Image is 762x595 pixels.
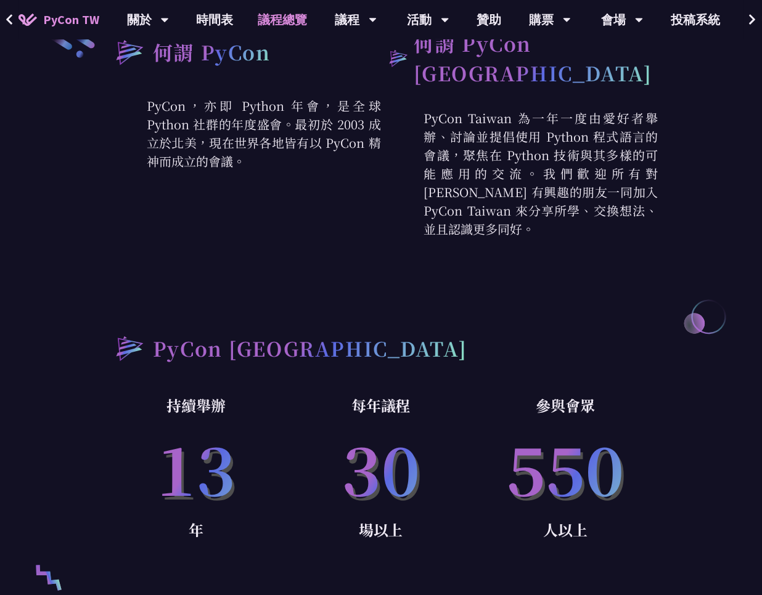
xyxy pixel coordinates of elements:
h2: 何謂 PyCon [153,37,271,67]
img: Home icon of PyCon TW 2025 [18,14,37,26]
p: PyCon，亦即 Python 年會，是全球 Python 社群的年度盛會。最初於 2003 成立於北美，現在世界各地皆有以 PyCon 精神而成立的會議。 [104,97,381,171]
p: 場以上 [289,517,473,542]
img: heading-bullet [381,42,414,74]
p: 13 [104,418,289,517]
p: 年 [104,517,289,542]
p: 每年議程 [289,393,473,418]
h2: PyCon [GEOGRAPHIC_DATA] [153,333,467,363]
p: PyCon Taiwan 為一年一度由愛好者舉辦、討論並提倡使用 Python 程式語言的會議，聚焦在 Python 技術與其多樣的可能應用的交流。我們歡迎所有對 [PERSON_NAME] 有... [381,109,658,238]
p: 人以上 [473,517,658,542]
p: 參與會眾 [473,393,658,418]
p: 30 [289,418,473,517]
a: PyCon TW [6,4,112,35]
img: heading-bullet [104,28,153,75]
p: 持續舉辦 [104,393,289,418]
span: PyCon TW [43,10,99,29]
h2: 何謂 PyCon [GEOGRAPHIC_DATA] [414,28,658,87]
p: 550 [473,418,658,517]
img: heading-bullet [104,325,153,371]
